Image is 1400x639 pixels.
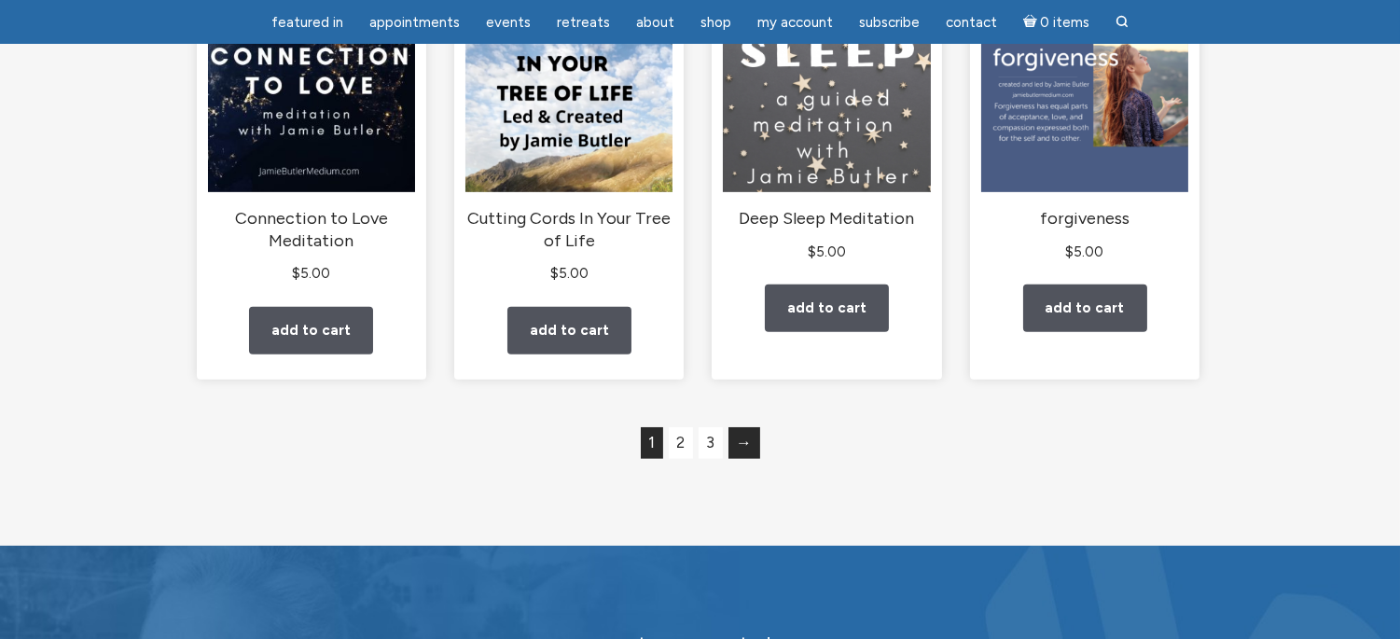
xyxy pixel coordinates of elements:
[808,243,846,260] bdi: 5.00
[765,285,889,332] a: Add to cart: “Deep Sleep Meditation”
[848,5,931,41] a: Subscribe
[465,208,672,252] h2: Cutting Cords In Your Tree of Life
[669,427,693,459] a: Page 2
[292,265,330,282] bdi: 5.00
[946,14,997,31] span: Contact
[208,208,415,252] h2: Connection to Love Meditation
[550,265,589,282] bdi: 5.00
[808,243,816,260] span: $
[859,14,920,31] span: Subscribe
[935,5,1008,41] a: Contact
[746,5,844,41] a: My Account
[1066,243,1074,260] span: $
[1012,3,1102,41] a: Cart0 items
[557,14,610,31] span: Retreats
[271,14,343,31] span: featured in
[641,427,663,459] span: Page 1
[1023,285,1147,332] a: Add to cart: “forgiveness”
[1040,16,1089,30] span: 0 items
[981,208,1188,230] h2: forgiveness
[475,5,542,41] a: Events
[723,208,930,230] h2: Deep Sleep Meditation
[689,5,742,41] a: Shop
[636,14,674,31] span: About
[728,427,760,459] a: →
[757,14,833,31] span: My Account
[1066,243,1104,260] bdi: 5.00
[700,14,731,31] span: Shop
[625,5,686,41] a: About
[550,265,559,282] span: $
[486,14,531,31] span: Events
[546,5,621,41] a: Retreats
[249,307,373,354] a: Add to cart: “Connection to Love Meditation”
[1023,14,1041,31] i: Cart
[507,307,631,354] a: Add to cart: “Cutting Cords In Your Tree of Life”
[358,5,471,41] a: Appointments
[260,5,354,41] a: featured in
[369,14,460,31] span: Appointments
[197,424,1204,472] nav: Product Pagination
[699,427,723,459] a: Page 3
[292,265,300,282] span: $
